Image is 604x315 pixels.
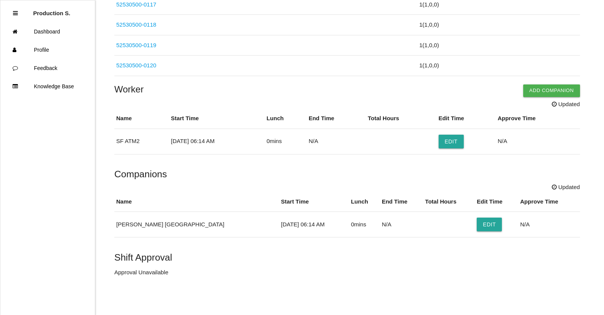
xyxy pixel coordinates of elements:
th: Lunch [264,108,307,129]
td: 1 ( 1 , 0 , 0 ) [417,56,580,76]
th: End Time [307,108,366,129]
div: Close [13,4,18,22]
td: 1 ( 1 , 0 , 0 ) [417,15,580,35]
th: Approve Time [496,108,580,129]
h5: Companions [114,169,580,179]
span: Updated [552,183,580,192]
button: Add Companion [523,84,580,97]
th: End Time [380,192,423,212]
span: Updated [552,100,580,109]
a: Profile [0,41,95,59]
th: Lunch [349,192,380,212]
a: 52530500-0117 [116,1,156,8]
th: Total Hours [423,192,475,212]
p: Approval Unavailable [114,268,580,277]
td: N/A [380,212,423,237]
th: Edit Time [437,108,496,129]
td: 0 mins [349,212,380,237]
td: [DATE] 06:14 AM [279,212,349,237]
th: Approve Time [518,192,580,212]
button: Edit [477,218,502,231]
th: Name [114,192,279,212]
p: Production Shifts [33,4,70,16]
a: 52530500-0120 [116,62,156,68]
td: [PERSON_NAME] [GEOGRAPHIC_DATA] [114,212,279,237]
th: Name [114,108,169,129]
a: 52530500-0118 [116,21,156,28]
td: N/A [518,212,580,237]
h5: Shift Approval [114,252,580,262]
th: Start Time [279,192,349,212]
a: Dashboard [0,22,95,41]
td: SF ATM2 [114,129,169,154]
th: Total Hours [366,108,436,129]
a: 52530500-0119 [116,42,156,48]
td: 1 ( 1 , 0 , 0 ) [417,35,580,56]
a: Knowledge Base [0,77,95,95]
td: N/A [307,129,366,154]
td: N/A [496,129,580,154]
td: [DATE] 06:14 AM [169,129,265,154]
th: Start Time [169,108,265,129]
button: Edit [439,135,464,148]
a: Feedback [0,59,95,77]
th: Edit Time [475,192,518,212]
td: 0 mins [264,129,307,154]
h4: Worker [114,84,580,94]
